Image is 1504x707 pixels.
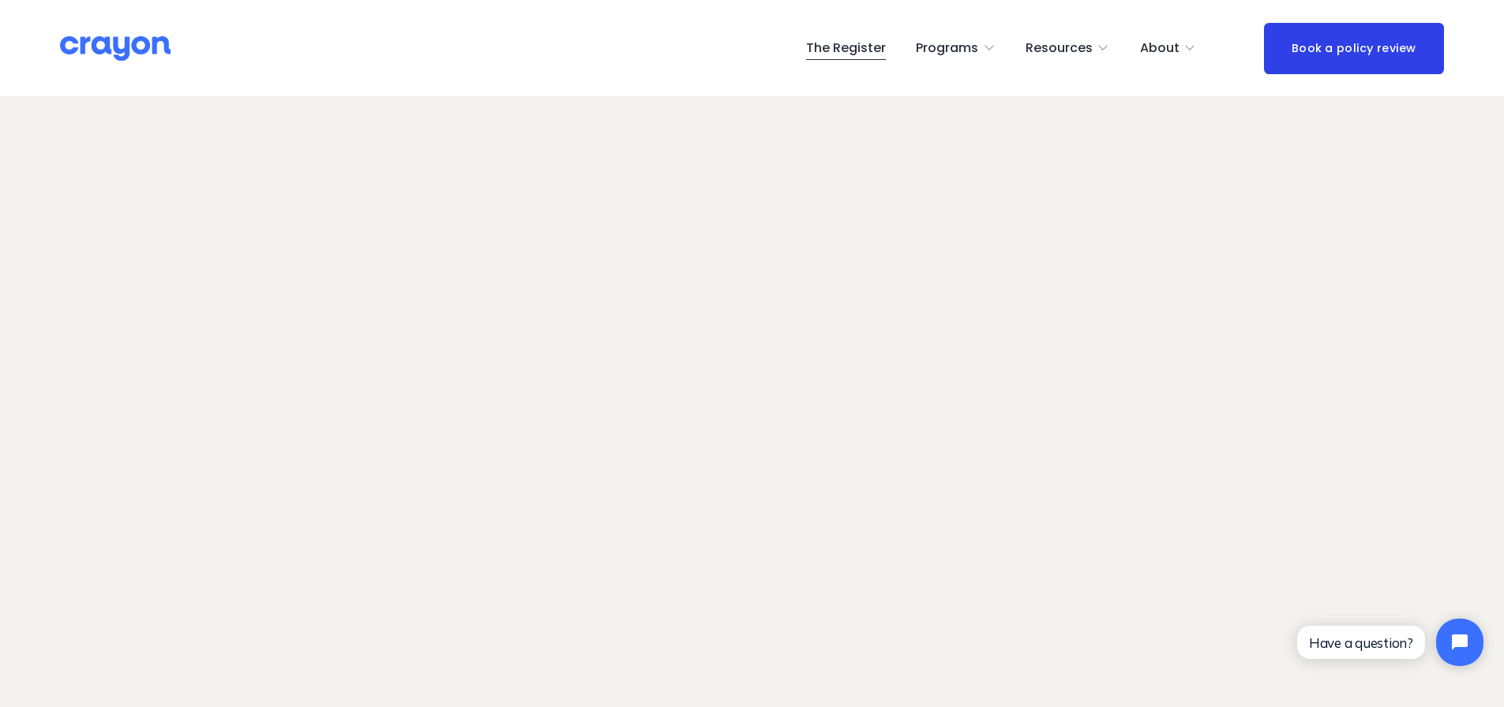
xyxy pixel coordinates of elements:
[916,37,978,60] span: Programs
[1264,23,1444,74] a: Book a policy review
[1140,37,1180,60] span: About
[1026,36,1110,61] a: folder dropdown
[60,35,171,62] img: Crayon
[916,36,996,61] a: folder dropdown
[1284,605,1497,679] iframe: Tidio Chat
[1140,36,1197,61] a: folder dropdown
[806,36,886,61] a: The Register
[1026,37,1093,60] span: Resources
